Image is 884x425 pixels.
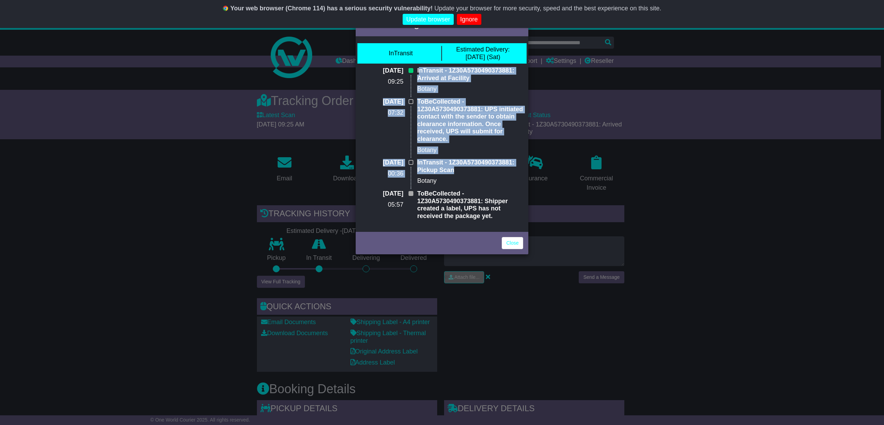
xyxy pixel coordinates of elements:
[502,237,523,249] a: Close
[417,85,523,93] p: Botany
[361,190,403,198] p: [DATE]
[403,14,453,25] a: Update browser
[361,109,403,117] p: 07:32
[361,201,403,209] p: 05:57
[417,67,523,82] p: InTransit - 1Z30A5730490373881: Arrived at Facility
[456,46,510,53] span: Estimated Delivery:
[361,170,403,178] p: 00:36
[361,159,403,167] p: [DATE]
[417,177,523,185] p: Botany
[361,98,403,106] p: [DATE]
[456,46,510,61] div: [DATE] (Sat)
[417,147,523,154] p: Botany
[361,67,403,75] p: [DATE]
[417,190,523,220] p: ToBeCollected - 1Z30A5730490373881: Shipper created a label, UPS has not received the package yet.
[361,78,403,86] p: 09:25
[389,50,413,57] div: InTransit
[417,159,523,174] p: InTransit - 1Z30A5730490373881: Pickup Scan
[457,14,481,25] a: Ignore
[417,98,523,143] p: ToBeCollected - 1Z30A5730490373881: UPS initiated contact with the sender to obtain clearance inf...
[230,5,433,12] b: Your web browser (Chrome 114) has a serious security vulnerability!
[434,5,661,12] span: Update your browser for more security, speed and the best experience on this site.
